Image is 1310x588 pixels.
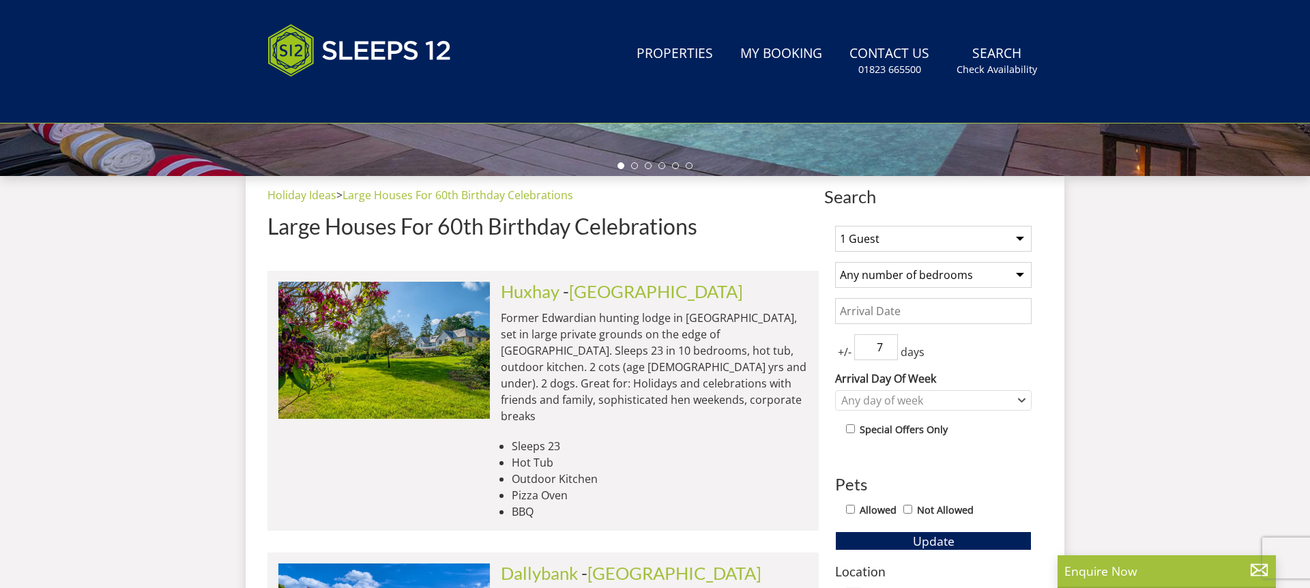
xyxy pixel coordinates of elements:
[512,503,808,520] li: BBQ
[563,281,743,302] span: -
[860,422,948,437] label: Special Offers Only
[858,63,921,76] small: 01823 665500
[735,39,828,70] a: My Booking
[512,487,808,503] li: Pizza Oven
[898,344,927,360] span: days
[1064,562,1269,580] p: Enquire Now
[913,533,955,549] span: Update
[917,503,974,518] label: Not Allowed
[631,39,718,70] a: Properties
[512,471,808,487] li: Outdoor Kitchen
[581,563,761,583] span: -
[835,298,1032,324] input: Arrival Date
[267,214,819,238] h1: Large Houses For 60th Birthday Celebrations
[835,370,1032,387] label: Arrival Day Of Week
[501,281,559,302] a: Huxhay
[261,93,404,104] iframe: Customer reviews powered by Trustpilot
[336,188,343,203] span: >
[860,503,897,518] label: Allowed
[501,310,808,424] p: Former Edwardian hunting lodge in [GEOGRAPHIC_DATA], set in large private grounds on the edge of ...
[957,63,1037,76] small: Check Availability
[267,188,336,203] a: Holiday Ideas
[824,187,1043,206] span: Search
[501,563,578,583] a: Dallybank
[835,531,1032,550] button: Update
[569,281,743,302] a: [GEOGRAPHIC_DATA]
[512,438,808,454] li: Sleeps 23
[343,188,573,203] a: Large Houses For 60th Birthday Celebrations
[835,344,854,360] span: +/-
[835,390,1032,411] div: Combobox
[587,563,761,583] a: [GEOGRAPHIC_DATA]
[835,475,1032,493] h3: Pets
[951,39,1043,83] a: SearchCheck Availability
[838,393,1015,408] div: Any day of week
[278,282,490,418] img: duxhams-somerset-holiday-accomodation-sleeps-12.original.jpg
[835,564,1032,578] h3: Location
[512,454,808,471] li: Hot Tub
[844,39,935,83] a: Contact Us01823 665500
[267,16,452,85] img: Sleeps 12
